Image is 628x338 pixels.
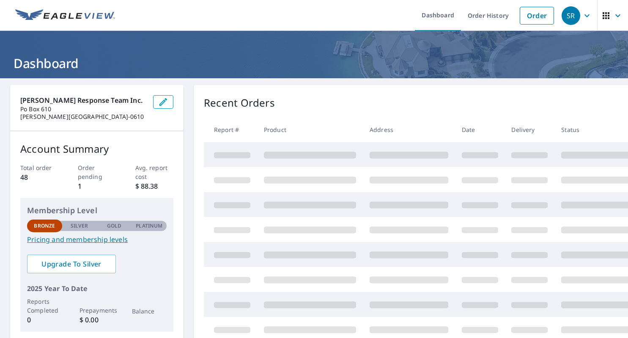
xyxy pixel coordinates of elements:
p: Total order [20,163,59,172]
p: Reports Completed [27,297,62,315]
p: Po Box 610 [20,105,146,113]
p: [PERSON_NAME] Response Team Inc. [20,95,146,105]
p: 48 [20,172,59,182]
p: Account Summary [20,141,173,157]
p: Silver [71,222,88,230]
img: EV Logo [15,9,115,22]
div: SR [562,6,580,25]
th: Delivery [505,117,554,142]
a: Order [520,7,554,25]
p: Bronze [34,222,55,230]
th: Date [455,117,505,142]
th: Address [363,117,455,142]
p: 0 [27,315,62,325]
th: Product [257,117,363,142]
p: [PERSON_NAME][GEOGRAPHIC_DATA]-0610 [20,113,146,121]
p: Avg. report cost [135,163,174,181]
p: Gold [107,222,121,230]
h1: Dashboard [10,55,618,72]
p: Membership Level [27,205,167,216]
p: Prepayments [80,306,115,315]
span: Upgrade To Silver [34,259,109,269]
a: Pricing and membership levels [27,234,167,245]
p: Balance [132,307,167,316]
a: Upgrade To Silver [27,255,116,273]
p: 2025 Year To Date [27,283,167,294]
p: Recent Orders [204,95,275,110]
p: 1 [78,181,116,191]
p: Platinum [136,222,162,230]
p: $ 88.38 [135,181,174,191]
th: Report # [204,117,257,142]
p: $ 0.00 [80,315,115,325]
p: Order pending [78,163,116,181]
